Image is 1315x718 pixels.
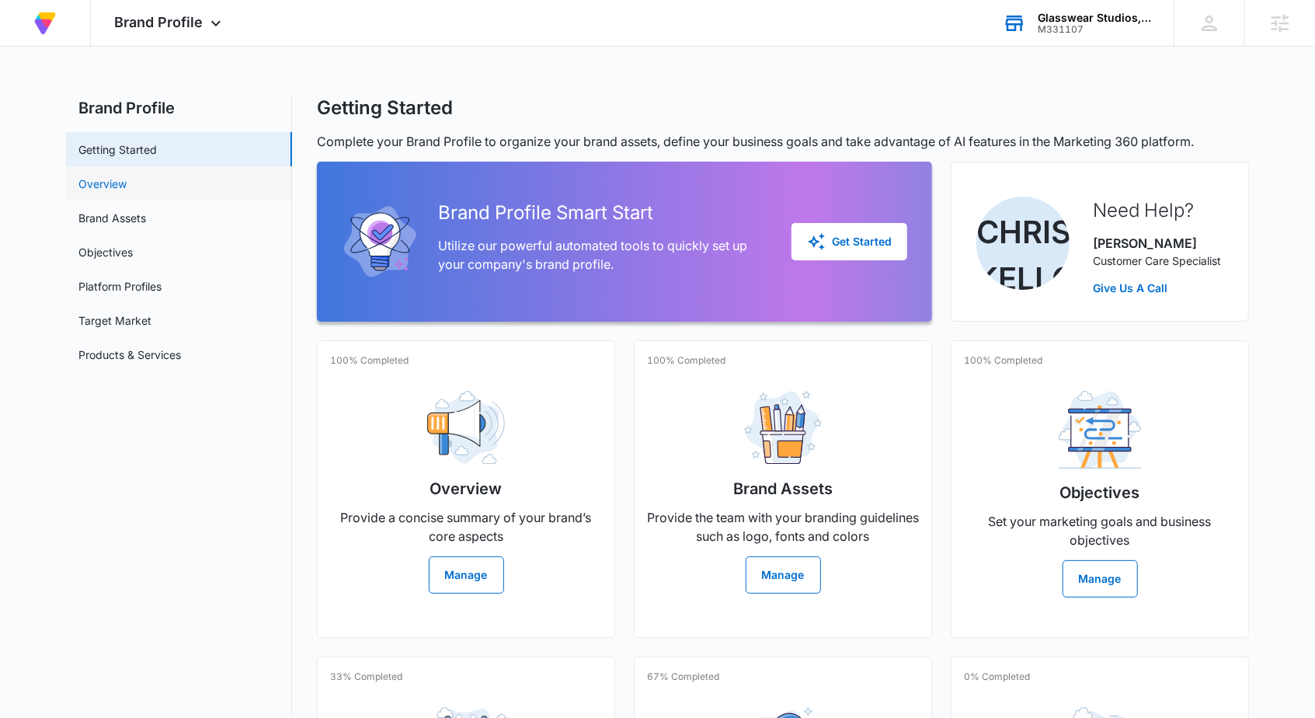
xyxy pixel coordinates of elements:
h2: Need Help? [1093,197,1221,225]
a: Platform Profiles [78,278,162,295]
h2: Objectives [1060,481,1140,504]
a: Give Us A Call [1093,280,1221,296]
a: Products & Services [78,347,181,363]
p: Set your marketing goals and business objectives [964,512,1236,549]
p: [PERSON_NAME] [1093,234,1221,253]
img: Volusion [31,9,59,37]
img: Christian Kellogg [976,197,1070,290]
h1: Getting Started [317,96,453,120]
button: Manage [429,556,504,594]
span: Brand Profile [114,14,203,30]
p: Provide the team with your branding guidelines such as logo, fonts and colors [647,508,919,545]
h2: Brand Profile Smart Start [438,199,767,227]
h2: Brand Profile [66,96,292,120]
p: 67% Completed [647,670,719,684]
p: 0% Completed [964,670,1030,684]
p: 100% Completed [647,354,725,368]
button: Manage [746,556,821,594]
a: 100% CompletedObjectivesSet your marketing goals and business objectivesManage [951,340,1249,638]
a: Brand Assets [78,210,146,226]
p: Utilize our powerful automated tools to quickly set up your company's brand profile. [438,236,767,274]
div: Get Started [807,232,892,251]
button: Get Started [791,223,907,260]
p: Complete your Brand Profile to organize your brand assets, define your business goals and take ad... [317,132,1249,151]
a: 100% CompletedOverviewProvide a concise summary of your brand’s core aspectsManage [317,340,615,638]
a: Target Market [78,312,151,329]
p: 33% Completed [330,670,402,684]
p: 100% Completed [964,354,1042,368]
p: Customer Care Specialist [1093,253,1221,269]
button: Manage [1063,560,1138,598]
h2: Overview [430,477,503,500]
a: Overview [78,176,127,192]
p: 100% Completed [330,354,409,368]
a: Getting Started [78,141,157,158]
a: Objectives [78,244,133,260]
div: account name [1038,12,1151,24]
a: 100% CompletedBrand AssetsProvide the team with your branding guidelines such as logo, fonts and ... [634,340,932,638]
p: Provide a concise summary of your brand’s core aspects [330,508,602,545]
div: account id [1038,24,1151,35]
h2: Brand Assets [733,477,833,500]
